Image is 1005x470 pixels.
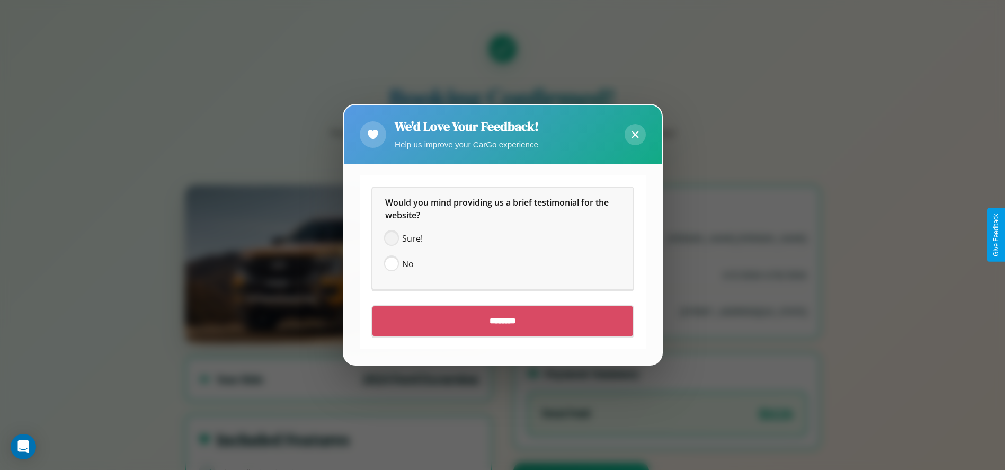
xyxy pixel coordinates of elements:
[11,434,36,459] div: Open Intercom Messenger
[402,258,414,271] span: No
[385,197,611,221] span: Would you mind providing us a brief testimonial for the website?
[992,214,1000,256] div: Give Feedback
[395,118,539,135] h2: We'd Love Your Feedback!
[402,233,423,245] span: Sure!
[395,137,539,152] p: Help us improve your CarGo experience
